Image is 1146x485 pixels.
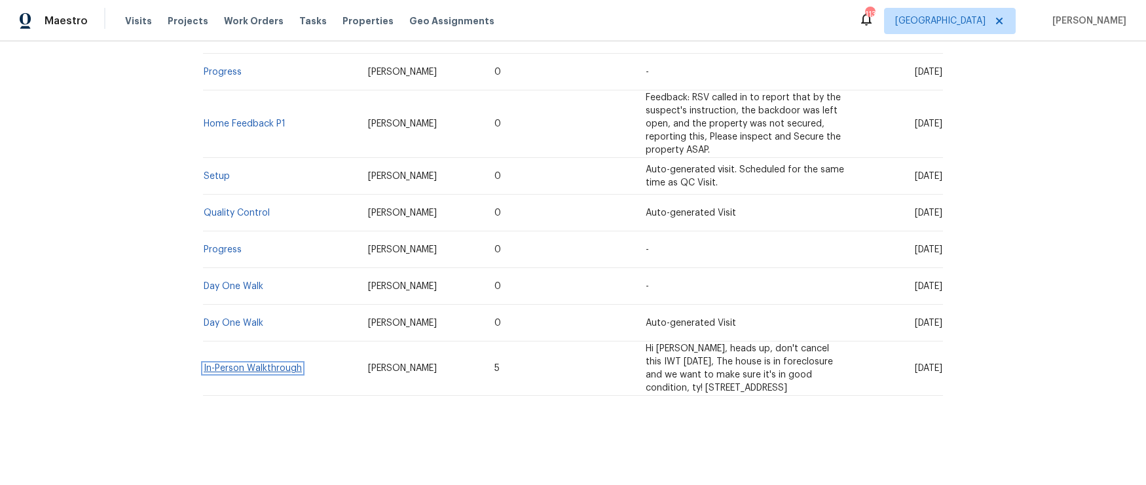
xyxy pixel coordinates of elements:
span: Visits [125,14,152,28]
span: [DATE] [915,245,942,254]
div: 113 [865,8,874,21]
span: [PERSON_NAME] [368,364,437,373]
span: [DATE] [915,364,942,373]
span: - [646,245,649,254]
span: 0 [494,68,501,77]
span: [DATE] [915,208,942,218]
span: [PERSON_NAME] [368,245,437,254]
a: Progress [204,68,242,77]
span: 0 [494,282,501,291]
span: [PERSON_NAME] [368,119,437,128]
span: 0 [494,319,501,328]
span: Auto-generated Visit [646,208,736,218]
a: Progress [204,245,242,254]
a: Home Feedback P1 [204,119,286,128]
span: 0 [494,119,501,128]
span: [PERSON_NAME] [368,282,437,291]
a: Day One Walk [204,319,263,328]
a: Day One Walk [204,282,263,291]
span: Feedback: RSV called in to report that by the suspect's instruction, the backdoor was left open, ... [646,93,841,155]
span: Geo Assignments [409,14,494,28]
span: - [646,282,649,291]
span: - [646,68,649,77]
span: 0 [494,172,501,181]
span: [PERSON_NAME] [368,319,437,328]
span: [DATE] [915,68,942,77]
span: Tasks [299,16,327,26]
a: Setup [204,172,230,181]
span: 0 [494,208,501,218]
span: Work Orders [224,14,284,28]
a: In-Person Walkthrough [204,364,302,373]
span: Projects [168,14,208,28]
span: [DATE] [915,282,942,291]
span: Auto-generated Visit [646,319,736,328]
span: Maestro [45,14,88,28]
span: Properties [342,14,394,28]
span: 0 [494,245,501,254]
span: [DATE] [915,319,942,328]
span: [GEOGRAPHIC_DATA] [895,14,986,28]
span: [DATE] [915,119,942,128]
a: Quality Control [204,208,270,218]
span: [PERSON_NAME] [1047,14,1126,28]
span: 5 [494,364,500,373]
span: [PERSON_NAME] [368,172,437,181]
span: [DATE] [915,172,942,181]
span: Auto-generated visit. Scheduled for the same time as QC Visit. [646,165,844,187]
span: Hi [PERSON_NAME], heads up, don't cancel this IWT [DATE], The house is in foreclosure and we want... [646,344,833,393]
span: [PERSON_NAME] [368,208,437,218]
span: [PERSON_NAME] [368,68,437,77]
